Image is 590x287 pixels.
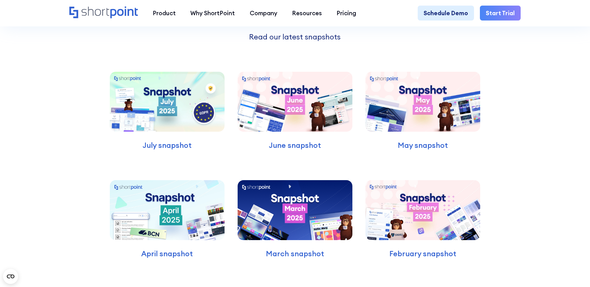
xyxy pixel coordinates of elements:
[285,6,329,20] a: Resources
[478,215,590,287] iframe: Chat Widget
[365,248,480,259] p: February snapshot
[362,60,484,151] a: May snapshot
[234,168,356,259] a: March snapshot
[242,6,285,20] a: Company
[238,248,352,259] p: March snapshot
[106,168,228,259] a: April snapshot
[183,6,242,20] a: Why ShortPoint
[292,9,322,17] div: Resources
[179,31,411,43] p: Read our latest snapshots
[362,168,484,259] a: February snapshot
[337,9,356,17] div: Pricing
[145,6,183,20] a: Product
[110,140,224,151] p: July snapshot
[234,60,356,151] a: June snapshot
[106,60,228,151] a: July snapshot
[3,269,18,284] button: Open CMP widget
[238,140,352,151] p: June snapshot
[250,9,277,17] div: Company
[329,6,364,20] a: Pricing
[190,9,235,17] div: Why ShortPoint
[153,9,176,17] div: Product
[110,248,224,259] p: April snapshot
[418,6,474,20] a: Schedule Demo
[480,6,521,20] a: Start Trial
[69,7,138,19] a: Home
[365,140,480,151] p: May snapshot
